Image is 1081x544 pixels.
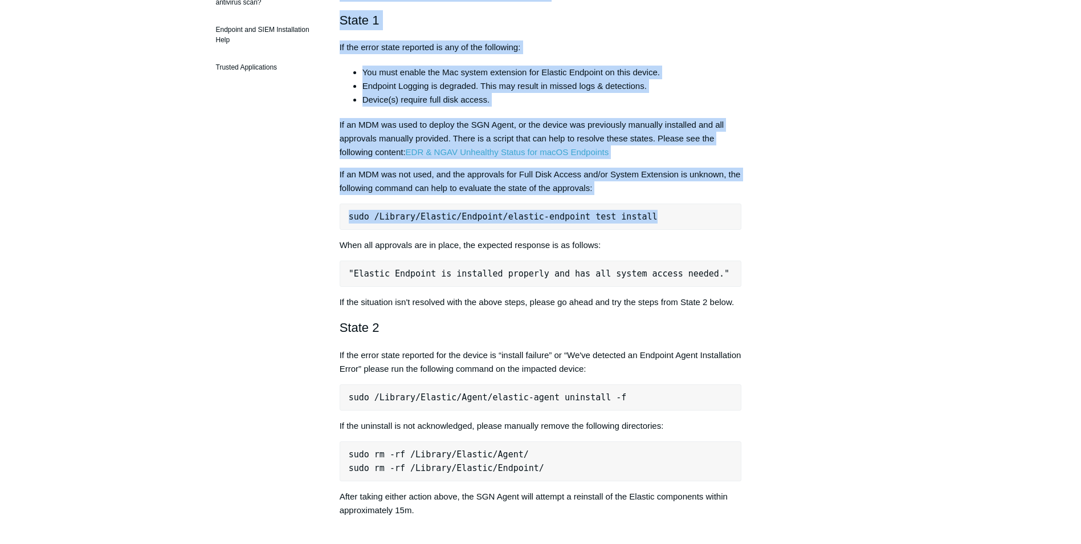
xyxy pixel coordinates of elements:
[340,295,742,309] p: If the situation isn't resolved with the above steps, please go ahead and try the steps from Stat...
[340,261,742,287] pre: "Elastic Endpoint is installed properly and has all system access needed."
[340,10,742,30] h2: State 1
[362,66,742,79] li: You must enable the Mac system extension for Elastic Endpoint on this device.
[340,384,742,411] pre: sudo /Library/Elastic/Agent/elastic-agent uninstall -f
[362,79,742,93] li: Endpoint Logging is degraded. This may result in missed logs & detections.
[210,19,323,51] a: Endpoint and SIEM Installation Help
[340,318,742,338] h2: State 2
[340,168,742,195] p: If an MDM was not used, and the approvals for Full Disk Access and/or System Extension is unknown...
[340,238,742,252] p: When all approvals are in place, the expected response is as follows:
[340,118,742,159] p: If an MDM was used to deploy the SGN Agent, or the device was previously manually installed and a...
[210,56,323,78] a: Trusted Applications
[340,40,742,54] p: If the error state reported is any of the following:
[340,419,742,433] p: If the uninstall is not acknowledged, please manually remove the following directories:
[340,490,742,517] p: After taking either action above, the SGN Agent will attempt a reinstall of the Elastic component...
[406,147,609,157] a: EDR & NGAV Unhealthy Status for macOS Endpoints
[340,348,742,376] p: If the error state reported for the device is “install failure” or “We've detected an Endpoint Ag...
[340,441,742,481] pre: sudo rm -rf /Library/Elastic/Agent/ sudo rm -rf /Library/Elastic/Endpoint/
[340,204,742,230] pre: sudo /Library/Elastic/Endpoint/elastic-endpoint test install
[362,93,742,107] li: Device(s) require full disk access.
